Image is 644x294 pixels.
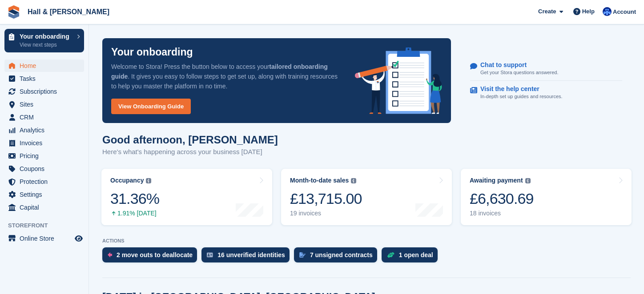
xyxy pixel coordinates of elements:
img: icon-info-grey-7440780725fd019a000dd9b08b2336e03edf1995a4989e88bcd33f0948082b44.svg [351,178,356,183]
p: Your onboarding [20,33,72,40]
a: Month-to-date sales £13,715.00 19 invoices [281,169,452,225]
div: Month-to-date sales [290,177,349,184]
a: Visit the help center In-depth set up guides and resources. [470,81,622,105]
span: CRM [20,111,73,123]
p: Chat to support [480,61,551,69]
div: 7 unsigned contracts [310,251,373,258]
span: Help [582,7,595,16]
a: menu [4,111,84,123]
img: move_outs_to_deallocate_icon-f764333ba52eb49d3ac5e1228854f67142a1ed5810a6f6cc68b1a99e826820c5.svg [108,252,112,258]
div: 31.36% [110,190,159,208]
span: Tasks [20,72,73,85]
p: Your onboarding [111,47,193,57]
p: Here's what's happening across your business [DATE] [102,147,278,157]
a: menu [4,188,84,201]
img: verify_identity-adf6edd0f0f0b5bbfe63781bf79b02c33cf7c696d77639b501bdc392416b5a36.svg [207,252,213,258]
a: menu [4,85,84,98]
img: Claire Banham [603,7,612,16]
a: menu [4,98,84,111]
p: In-depth set up guides and resources. [480,93,563,100]
div: £6,630.69 [470,190,534,208]
img: contract_signature_icon-13c848040528278c33f63329250d36e43548de30e8caae1d1a13099fd9432cc5.svg [299,252,306,258]
a: 1 open deal [382,247,442,267]
img: icon-info-grey-7440780725fd019a000dd9b08b2336e03edf1995a4989e88bcd33f0948082b44.svg [146,178,151,183]
span: Coupons [20,163,73,175]
span: Create [538,7,556,16]
img: deal-1b604bf984904fb50ccaf53a9ad4b4a5d6e5aea283cecdc64d6e3604feb123c2.svg [387,252,394,258]
span: Analytics [20,124,73,136]
a: Preview store [73,233,84,244]
img: icon-info-grey-7440780725fd019a000dd9b08b2336e03edf1995a4989e88bcd33f0948082b44.svg [525,178,531,183]
div: 18 invoices [470,210,534,217]
div: 1.91% [DATE] [110,210,159,217]
a: menu [4,201,84,214]
a: 2 move outs to deallocate [102,247,201,267]
span: Invoices [20,137,73,149]
a: menu [4,60,84,72]
a: menu [4,137,84,149]
img: stora-icon-8386f47178a22dfd0bd8f6a31ec36ba5ce8667c1dd55bd0f319d3a0aa187defe.svg [7,5,20,19]
span: Subscriptions [20,85,73,98]
a: menu [4,150,84,162]
p: Get your Stora questions answered. [480,69,558,76]
img: onboarding-info-6c161a55d2c0e0a8cae90662b2fe09162a5109e8cc188191df67fb4f79e88e88.svg [355,48,442,114]
div: 16 unverified identities [217,251,285,258]
a: menu [4,163,84,175]
a: menu [4,72,84,85]
div: 2 move outs to deallocate [117,251,193,258]
a: 7 unsigned contracts [294,247,382,267]
span: Protection [20,175,73,188]
p: View next steps [20,41,72,49]
a: Your onboarding View next steps [4,29,84,52]
p: ACTIONS [102,238,631,244]
span: Storefront [8,221,89,230]
p: Visit the help center [480,85,555,93]
span: Sites [20,98,73,111]
span: Account [613,8,636,16]
a: menu [4,175,84,188]
a: menu [4,232,84,245]
span: Online Store [20,232,73,245]
div: 1 open deal [399,251,433,258]
p: Welcome to Stora! Press the button below to access your . It gives you easy to follow steps to ge... [111,62,341,91]
span: Settings [20,188,73,201]
a: menu [4,124,84,136]
div: Awaiting payment [470,177,523,184]
h1: Good afternoon, [PERSON_NAME] [102,134,278,146]
a: Hall & [PERSON_NAME] [24,4,113,19]
div: 19 invoices [290,210,362,217]
span: Home [20,60,73,72]
a: Occupancy 31.36% 1.91% [DATE] [101,169,272,225]
a: 16 unverified identities [201,247,294,267]
span: Capital [20,201,73,214]
a: Awaiting payment £6,630.69 18 invoices [461,169,632,225]
a: Chat to support Get your Stora questions answered. [470,57,622,81]
div: £13,715.00 [290,190,362,208]
a: View Onboarding Guide [111,99,191,114]
div: Occupancy [110,177,144,184]
span: Pricing [20,150,73,162]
